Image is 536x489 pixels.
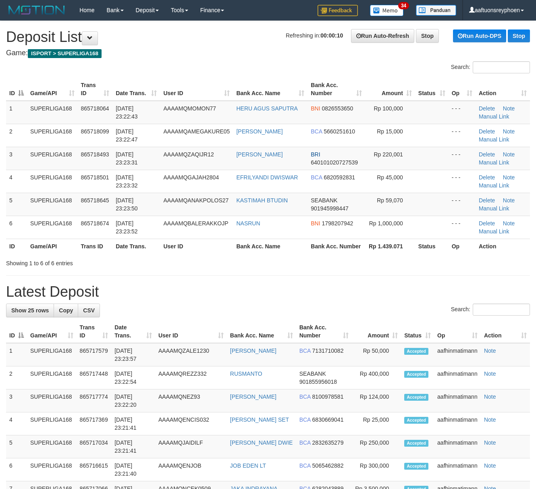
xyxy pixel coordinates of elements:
span: BCA [299,416,311,423]
td: SUPERLIGA168 [27,170,78,193]
td: 2 [6,124,27,147]
div: Showing 1 to 6 of 6 entries [6,256,217,267]
td: aafhinmatimann [434,343,481,366]
span: BCA [299,348,311,354]
a: Delete [479,197,495,204]
span: AAAAMQZAQIJR12 [163,151,214,158]
th: Action: activate to sort column ascending [476,78,530,101]
span: [DATE] 23:23:52 [116,220,138,235]
td: 865716615 [77,458,112,481]
th: Amount: activate to sort column ascending [365,78,415,101]
th: Date Trans.: activate to sort column ascending [112,78,160,101]
td: 865717579 [77,343,112,366]
th: Rp 1.439.071 [365,239,415,254]
td: AAAAMQENJOB [155,458,227,481]
span: Accepted [404,417,428,424]
td: aafhinmatimann [434,389,481,412]
td: 865717369 [77,412,112,435]
td: 865717774 [77,389,112,412]
th: Game/API: activate to sort column ascending [27,78,78,101]
td: 1 [6,343,27,366]
a: Note [484,416,496,423]
a: [PERSON_NAME] DWIE [230,439,293,446]
th: Action: activate to sort column ascending [481,320,530,343]
a: Note [484,462,496,469]
th: Action [476,239,530,254]
a: [PERSON_NAME] [230,348,276,354]
a: Stop [416,29,439,43]
a: Note [503,197,515,204]
td: - - - [449,101,476,124]
a: Run Auto-Refresh [351,29,414,43]
td: AAAAMQREZZ332 [155,366,227,389]
img: panduan.png [416,5,456,16]
a: Copy [54,304,78,317]
td: 5 [6,435,27,458]
a: Delete [479,220,495,227]
td: Rp 250,000 [352,435,401,458]
th: Op: activate to sort column ascending [449,78,476,101]
span: AAAAMQAMEGAKURE05 [163,128,230,135]
span: SEABANK [299,370,326,377]
span: Copy 8100978581 to clipboard [312,393,344,400]
td: 3 [6,389,27,412]
a: JOB EDEN LT [230,462,266,469]
span: 865718493 [81,151,109,158]
span: Show 25 rows [11,307,49,314]
td: SUPERLIGA168 [27,216,78,239]
td: aafhinmatimann [434,435,481,458]
td: aafhinmatimann [434,458,481,481]
input: Search: [473,304,530,316]
span: Copy 0826553650 to clipboard [322,105,353,112]
td: [DATE] 23:23:57 [111,343,155,366]
th: Op: activate to sort column ascending [434,320,481,343]
a: Delete [479,174,495,181]
span: [DATE] 23:23:32 [116,174,138,189]
th: Game/API: activate to sort column ascending [27,320,77,343]
span: Accepted [404,463,428,470]
a: RUSMANTO [230,370,262,377]
span: BNI [311,105,320,112]
a: Note [484,393,496,400]
a: Manual Link [479,113,509,120]
th: ID [6,239,27,254]
th: Bank Acc. Name: activate to sort column ascending [233,78,307,101]
th: Game/API [27,239,78,254]
th: Bank Acc. Number: activate to sort column ascending [307,78,365,101]
img: Button%20Memo.svg [370,5,404,16]
a: Delete [479,105,495,112]
span: Rp 100,000 [374,105,403,112]
th: Bank Acc. Number: activate to sort column ascending [296,320,352,343]
td: 4 [6,412,27,435]
span: 865718099 [81,128,109,135]
span: AAAAMQMOMON77 [163,105,216,112]
th: Date Trans.: activate to sort column ascending [111,320,155,343]
td: Rp 400,000 [352,366,401,389]
td: SUPERLIGA168 [27,343,77,366]
span: Copy 5660251610 to clipboard [324,128,355,135]
td: SUPERLIGA168 [27,124,78,147]
span: 865718645 [81,197,109,204]
th: User ID: activate to sort column ascending [160,78,233,101]
span: [DATE] 23:22:43 [116,105,138,120]
a: Note [503,220,515,227]
a: [PERSON_NAME] [230,393,276,400]
h1: Deposit List [6,29,530,45]
a: Note [503,151,515,158]
td: 6 [6,216,27,239]
span: BCA [311,174,322,181]
td: AAAAMQENCIS032 [155,412,227,435]
a: Delete [479,151,495,158]
span: Copy 2832635279 to clipboard [312,439,344,446]
a: Note [503,128,515,135]
span: Copy 7131710082 to clipboard [312,348,344,354]
h1: Latest Deposit [6,284,530,300]
a: [PERSON_NAME] [236,151,283,158]
td: AAAAMQZALE1230 [155,343,227,366]
a: Manual Link [479,228,509,235]
th: Trans ID: activate to sort column ascending [78,78,113,101]
td: 4 [6,170,27,193]
td: SUPERLIGA168 [27,147,78,170]
a: Delete [479,128,495,135]
a: HERU AGUS SAPUTRA [236,105,297,112]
